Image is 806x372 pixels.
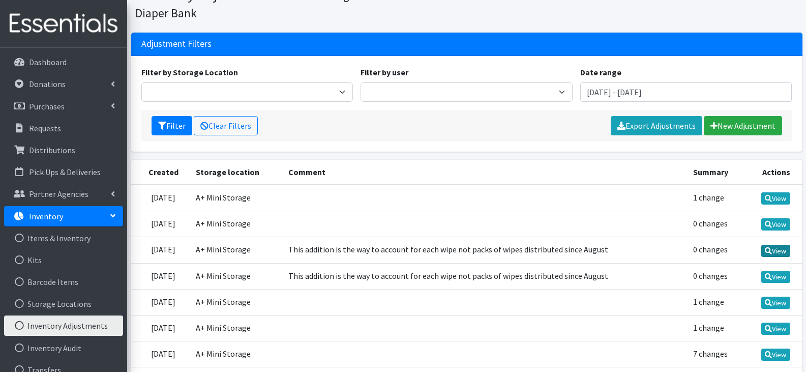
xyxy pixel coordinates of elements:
[687,237,744,263] td: 0 changes
[151,271,175,281] time: [DATE]
[29,189,88,199] p: Partner Agencies
[687,185,744,211] td: 1 change
[687,160,744,185] th: Summary
[4,140,123,160] a: Distributions
[131,160,190,185] th: Created
[761,323,790,335] a: View
[761,192,790,205] a: View
[761,218,790,231] a: View
[361,66,408,78] label: Filter by user
[29,57,67,67] p: Dashboard
[4,316,123,336] a: Inventory Adjustments
[29,145,75,155] p: Distributions
[151,297,175,307] time: [DATE]
[704,116,782,135] a: New Adjustment
[580,82,792,102] input: January 1, 2011 - December 31, 2011
[4,52,123,72] a: Dashboard
[151,323,175,333] time: [DATE]
[29,211,63,221] p: Inventory
[687,211,744,237] td: 0 changes
[687,315,744,341] td: 1 change
[141,66,238,78] label: Filter by Storage Location
[151,192,175,203] time: [DATE]
[190,341,282,367] td: A+ Mini Storage
[151,244,175,254] time: [DATE]
[761,245,790,257] a: View
[190,160,282,185] th: Storage location
[282,237,687,263] td: This addition is the way to account for each wipe not packs of wipes distributed since August
[761,297,790,309] a: View
[29,101,65,111] p: Purchases
[190,263,282,289] td: A+ Mini Storage
[687,263,744,289] td: 0 changes
[190,237,282,263] td: A+ Mini Storage
[580,66,621,78] label: Date range
[687,341,744,367] td: 7 changes
[190,289,282,315] td: A+ Mini Storage
[4,74,123,94] a: Donations
[4,162,123,182] a: Pick Ups & Deliveries
[4,118,123,138] a: Requests
[190,185,282,211] td: A+ Mini Storage
[744,160,802,185] th: Actions
[282,160,687,185] th: Comment
[4,250,123,270] a: Kits
[29,79,66,89] p: Donations
[4,206,123,226] a: Inventory
[152,116,192,135] button: Filter
[29,167,101,177] p: Pick Ups & Deliveries
[4,228,123,248] a: Items & Inventory
[190,315,282,341] td: A+ Mini Storage
[4,184,123,204] a: Partner Agencies
[194,116,258,135] a: Clear Filters
[29,123,61,133] p: Requests
[761,271,790,283] a: View
[611,116,702,135] a: Export Adjustments
[687,289,744,315] td: 1 change
[151,218,175,228] time: [DATE]
[4,272,123,292] a: Barcode Items
[141,39,212,49] h3: Adjustment Filters
[151,349,175,359] time: [DATE]
[4,338,123,358] a: Inventory Audit
[4,294,123,314] a: Storage Locations
[4,96,123,117] a: Purchases
[282,263,687,289] td: This addition is the way to account for each wipe not packs of wipes distributed since August
[190,211,282,237] td: A+ Mini Storage
[761,349,790,361] a: View
[4,7,123,41] img: HumanEssentials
